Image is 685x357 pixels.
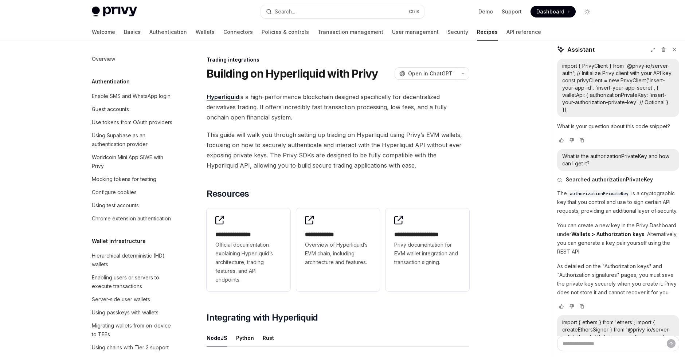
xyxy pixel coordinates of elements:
span: Official documentation explaining Hyperliquid’s architecture, trading features, and API endpoints. [215,240,282,284]
a: Dashboard [531,6,576,17]
div: Trading integrations [207,56,469,63]
a: Guest accounts [86,103,179,116]
button: NodeJS [207,329,227,346]
button: Send message [667,339,676,348]
a: Migrating wallets from on-device to TEEs [86,319,179,341]
div: Enabling users or servers to execute transactions [92,273,175,291]
div: Configure cookies [92,188,137,197]
p: The is a cryptographic key that you control and use to sign certain API requests, providing an ad... [557,189,679,215]
span: Assistant [567,45,595,54]
div: Overview [92,55,115,63]
h1: Building on Hyperliquid with Privy [207,67,378,80]
span: Overview of Hyperliquid’s EVM chain, including architecture and features. [305,240,371,267]
p: As detailed on the "Authorization keys" and "Authorization signatures" pages, you must save the p... [557,262,679,297]
a: Using chains with Tier 2 support [86,341,179,354]
a: Hyperliquid [207,93,239,101]
a: Policies & controls [262,23,309,41]
span: Open in ChatGPT [408,70,453,77]
span: This guide will walk you through setting up trading on Hyperliquid using Privy’s EVM wallets, foc... [207,130,469,170]
div: Search... [275,7,295,16]
a: Overview [86,52,179,66]
a: Chrome extension authentication [86,212,179,225]
div: Enable SMS and WhatsApp login [92,92,171,101]
div: Using chains with Tier 2 support [92,343,169,352]
a: User management [392,23,439,41]
a: **** **** ***Overview of Hyperliquid’s EVM chain, including architecture and features. [296,208,380,291]
span: is a high-performance blockchain designed specifically for decentralized derivatives trading. It ... [207,92,469,122]
div: Using Supabase as an authentication provider [92,131,175,149]
a: Basics [124,23,141,41]
button: Open in ChatGPT [395,67,457,80]
div: Hierarchical deterministic (HD) wallets [92,251,175,269]
a: Connectors [223,23,253,41]
span: Integrating with Hyperliquid [207,312,318,323]
a: Demo [478,8,493,15]
p: What is your question about this code snippet? [557,122,679,131]
div: Use tokens from OAuth providers [92,118,172,127]
a: Security [447,23,468,41]
div: Chrome extension authentication [92,214,171,223]
span: Dashboard [536,8,564,15]
button: Searched authorizationPrivateKey [557,176,679,183]
div: Using test accounts [92,201,139,210]
a: Worldcoin Mini App SIWE with Privy [86,151,179,173]
div: import { PrivyClient } from '@privy-io/server-auth'; // Initialize Privy client with your API key... [562,62,674,113]
a: Server-side user wallets [86,293,179,306]
button: Python [236,329,254,346]
span: Resources [207,188,249,200]
a: Mocking tokens for testing [86,173,179,186]
a: **** **** **** *****Privy documentation for EVM wallet integration and transaction signing. [385,208,469,291]
a: Hierarchical deterministic (HD) wallets [86,249,179,271]
span: Privy documentation for EVM wallet integration and transaction signing. [394,240,461,267]
a: Use tokens from OAuth providers [86,116,179,129]
a: Configure cookies [86,186,179,199]
a: Enabling users or servers to execute transactions [86,271,179,293]
span: Searched authorizationPrivateKey [566,176,653,183]
button: Toggle dark mode [582,6,593,17]
div: Server-side user wallets [92,295,150,304]
a: **** **** **** *Official documentation explaining Hyperliquid’s architecture, trading features, a... [207,208,290,291]
div: What is the authorizationPrivateKey and how can I get it? [562,153,674,167]
a: Using test accounts [86,199,179,212]
a: Support [502,8,522,15]
strong: Wallets > Authorization keys [571,231,645,237]
a: Using Supabase as an authentication provider [86,129,179,151]
span: authorizationPrivateKey [570,191,629,197]
a: Using passkeys with wallets [86,306,179,319]
div: Guest accounts [92,105,129,114]
button: Rust [263,329,274,346]
a: Wallets [196,23,215,41]
div: Migrating wallets from on-device to TEEs [92,321,175,339]
div: Worldcoin Mini App SIWE with Privy [92,153,175,170]
a: Authentication [149,23,187,41]
h5: Authentication [92,77,130,86]
div: Using passkeys with wallets [92,308,158,317]
p: You can create a new key in the Privy Dashboard under . Alternatively, you can generate a key pai... [557,221,679,256]
button: Search...CtrlK [261,5,424,18]
a: Recipes [477,23,498,41]
a: Enable SMS and WhatsApp login [86,90,179,103]
a: Transaction management [318,23,383,41]
a: API reference [506,23,541,41]
div: Mocking tokens for testing [92,175,156,184]
span: Ctrl K [409,9,420,15]
a: Welcome [92,23,115,41]
img: light logo [92,7,137,17]
h5: Wallet infrastructure [92,237,146,246]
